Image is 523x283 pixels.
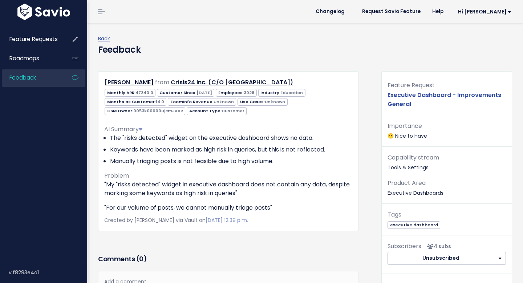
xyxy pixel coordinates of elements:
span: Unknown [214,99,234,105]
span: Months as Customer: [105,98,166,106]
button: Unsubscribed [388,252,494,265]
a: executive dashboard [388,221,440,228]
span: CSM Owner: [105,107,185,115]
span: ZoomInfo Revenue: [168,98,236,106]
span: Feedback [9,74,36,81]
span: Subscribers [388,242,421,250]
li: Manually triaging posts is not feasible due to high volume. [110,157,352,166]
span: Feature Requests [9,35,58,43]
a: Roadmaps [2,50,60,67]
a: Executive Dashboard - Improvements General [388,91,501,108]
a: Back [98,35,110,42]
span: Monthly ARR: [105,89,155,97]
p: Executive Dashboards [388,178,506,198]
span: Product Area [388,179,426,187]
a: Feature Requests [2,31,60,48]
a: Feedback [2,69,60,86]
p: Tools & Settings [388,153,506,172]
span: [DATE] [196,90,212,96]
img: logo-white.9d6f32f41409.svg [16,4,72,20]
span: executive dashboard [388,221,440,229]
span: 0 [139,254,143,263]
span: Created by [PERSON_NAME] via Vault on [104,217,248,224]
span: Changelog [316,9,345,14]
span: <p><strong>Subscribers</strong><br><br> - Ray Tam<br> - Santi Brace<br> - Rachel Kronenfeld<br> -... [424,243,451,250]
p: "My "risks detected" widget in executive dashboard does not contain any data, despite marking som... [104,180,352,198]
p: "For our volume of posts, we cannot manually triage posts" [104,203,352,212]
a: Help [426,6,449,17]
a: [PERSON_NAME] [105,78,154,86]
a: [DATE] 12:39 p.m. [206,217,248,224]
span: from [155,78,169,86]
span: Use Cases: [238,98,287,106]
span: 0053k00000BjcmJAAR [133,108,183,114]
span: Unknown [265,99,285,105]
li: The "risks detected" widget on the executive dashboard shows no data. [110,134,352,142]
span: Problem [104,171,129,180]
span: Industry: [258,89,305,97]
p: 🙂 Nice to have [388,121,506,141]
span: Roadmaps [9,54,39,62]
a: Hi [PERSON_NAME] [449,6,517,17]
div: v.f8293e4a1 [9,263,87,282]
span: 3028 [244,90,254,96]
span: Capability stream [388,153,439,162]
a: Request Savio Feature [356,6,426,17]
a: Crisis24 Inc. (C/O [GEOGRAPHIC_DATA]) [171,78,293,86]
span: Hi [PERSON_NAME] [458,9,511,15]
span: AI Summary [104,125,142,133]
span: Tags [388,210,401,219]
span: 14.0 [156,99,164,105]
span: Feature Request [388,81,435,89]
h3: Comments ( ) [98,254,358,264]
span: Account Type: [187,107,247,115]
span: Education [280,90,303,96]
span: Customer [222,108,244,114]
span: Employees: [216,89,256,97]
span: Customer Since: [157,89,214,97]
h4: Feedback [98,43,141,56]
span: 47340.0 [135,90,153,96]
li: Keywords have been marked as high risk in queries, but this is not reflected. [110,145,352,154]
span: Importance [388,122,422,130]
